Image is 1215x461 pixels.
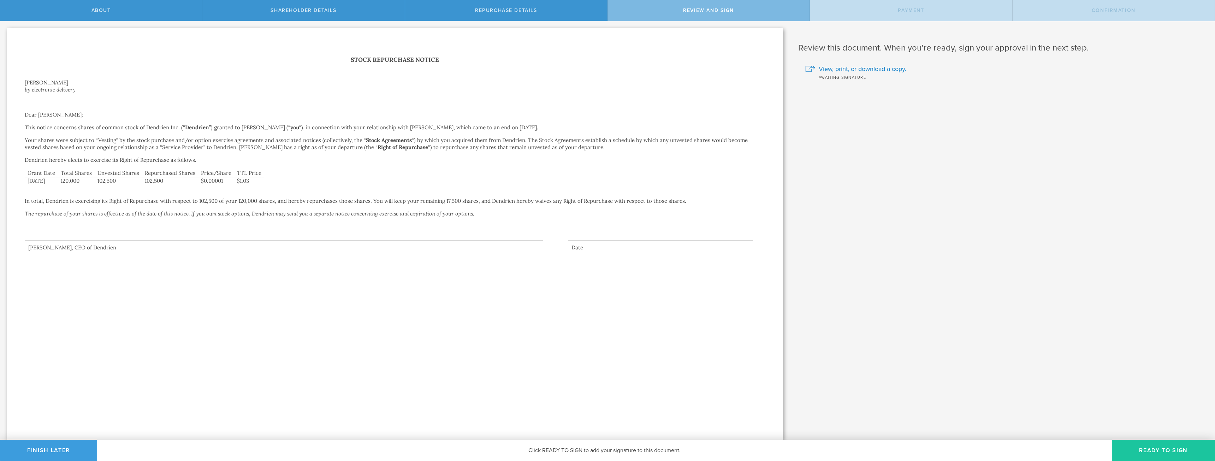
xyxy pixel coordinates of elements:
[290,124,299,131] strong: you
[798,42,1204,54] h1: Review this document. When you’re ready, sign your approval in the next step.
[25,124,765,131] p: This notice concerns shares of common stock of Dendrien Inc. (“ ”) granted to [PERSON_NAME] (“ “)...
[142,169,198,177] th: Repurchased Shares
[25,210,474,217] em: The repurchase of your shares is effective as of the date of this notice. If you own stock option...
[1112,440,1215,461] button: Ready to Sign
[898,7,924,13] span: Payment
[142,177,198,185] td: 102,500
[185,124,209,131] strong: Dendrien
[1180,406,1215,440] iframe: Chat Widget
[95,177,142,185] td: 102,500
[568,244,753,251] div: Date
[366,137,412,143] strong: Stock Agreements
[25,190,765,205] p: In total, Dendrien is exercising its Right of Repurchase with respect to 102,500 of your 120,000 ...
[234,177,264,185] td: $1.03
[234,169,264,177] th: TTL Price
[378,144,428,150] strong: Right of Repurchase
[25,137,765,151] p: Your shares were subject to “Vesting” by the stock purchase and/or option exercise agreements and...
[25,79,765,86] div: [PERSON_NAME]
[819,64,906,73] span: View, print, or download a copy.
[25,169,58,177] th: Grant Date
[271,7,336,13] span: Shareholder Details
[475,7,537,13] span: Repurchase Details
[198,169,234,177] th: Price/Share
[58,169,95,177] th: Total Shares
[25,244,543,251] div: [PERSON_NAME], CEO of Dendrien
[198,177,234,185] td: $0.00001
[25,111,765,118] p: Dear [PERSON_NAME]:
[683,7,734,13] span: Review and Sign
[25,156,765,164] p: Dendrien hereby elects to exercise its Right of Repurchase as follows.
[528,447,681,454] span: Click READY TO SIGN to add your signature to this document.
[25,86,76,93] i: by electronic delivery
[25,177,58,185] td: [DATE]
[1092,7,1136,13] span: Confirmation
[58,177,95,185] td: 120,000
[91,7,111,13] span: About
[805,73,1204,81] div: Awaiting signature
[25,55,765,65] h1: Stock Repurchase Notice
[95,169,142,177] th: Unvested Shares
